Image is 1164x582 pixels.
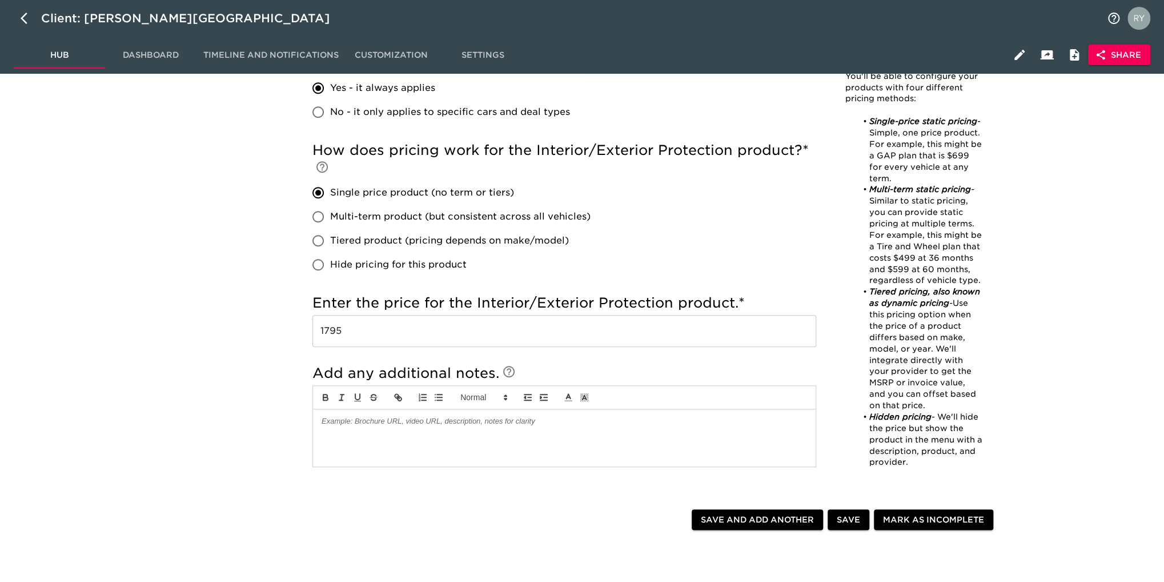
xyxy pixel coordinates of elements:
[837,513,860,527] span: Save
[312,141,816,178] h5: How does pricing work for the Interior/Exterior Protection product?
[874,509,993,531] button: Mark as Incomplete
[883,513,984,527] span: Mark as Incomplete
[857,286,982,412] li: Use this pricing option when the price of a product differs based on make, model, or year. We'll ...
[949,298,953,308] em: -
[828,509,869,531] button: Save
[971,185,974,194] em: -
[857,116,982,184] li: - Simple, one price product. For example, this might be a GAP plan that is $699 for every vehicle...
[312,364,816,382] h5: Add any additional notes.
[330,258,467,272] span: Hide pricing for this product
[330,234,569,248] span: Tiered product (pricing depends on make/model)
[112,48,190,62] span: Dashboard
[869,117,977,126] em: Single-price static pricing
[312,315,816,347] input: Example: $499
[1100,5,1127,32] button: notifications
[1088,45,1150,66] button: Share
[701,513,814,527] span: Save and Add Another
[869,185,971,194] em: Multi-term static pricing
[444,48,521,62] span: Settings
[869,412,932,421] em: Hidden pricing
[869,287,983,308] em: Tiered pricing, also known as dynamic pricing
[1097,48,1141,62] span: Share
[857,184,982,286] li: Similar to static pricing, you can provide static pricing at multiple terms. For example, this mi...
[845,70,982,105] p: You'll be able to configure your products with four different pricing methods:
[857,412,982,468] li: - We'll hide the price but show the product in the menu with a description, product, and provider.
[203,48,339,62] span: Timeline and Notifications
[330,186,514,200] span: Single price product (no term or tiers)
[312,294,816,312] h5: Enter the price for the Interior/Exterior Protection product.
[41,9,346,27] div: Client: [PERSON_NAME][GEOGRAPHIC_DATA]
[1127,7,1150,30] img: Profile
[352,48,430,62] span: Customization
[330,210,591,224] span: Multi-term product (but consistent across all vehicles)
[692,509,823,531] button: Save and Add Another
[330,105,570,119] span: No - it only applies to specific cars and deal types
[1006,41,1033,69] button: Edit Hub
[21,48,98,62] span: Hub
[330,81,435,95] span: Yes - it always applies
[1061,41,1088,69] button: Internal Notes and Comments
